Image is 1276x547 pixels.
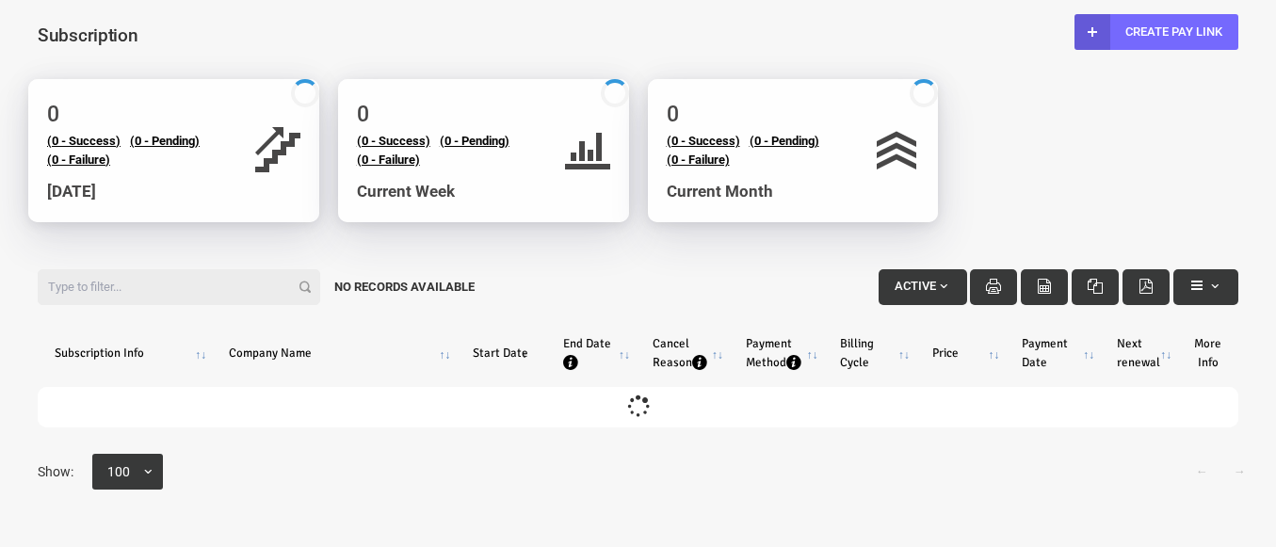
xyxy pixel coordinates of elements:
th: End Date : activate to sort column ascending [546,327,636,379]
span: Active [895,279,936,293]
span: Subscription [38,24,138,46]
a: Create Pay Link [1074,14,1238,50]
span: 100 [106,454,163,490]
th: Payment Date: activate to sort column ascending [1005,327,1100,379]
a: (0 - Pending) [750,134,819,148]
a: (0 - Success) [357,134,430,148]
a: (0 - Failure) [667,153,730,167]
a: → [1221,454,1257,490]
a: (0 - Pending) [130,134,200,148]
div: No records available [320,269,489,305]
h2: 0 [47,98,59,131]
button: Pdf [1123,269,1170,305]
button: Print [970,269,1017,305]
a: ← [1184,454,1219,490]
a: (0 - Success) [667,134,740,148]
h2: 0 [357,98,369,131]
span: Current Week [357,182,455,201]
th: Subscription Info: activate to sort column ascending [38,327,212,379]
a: (0 - Failure) [357,153,420,167]
th: Billing Cycle: activate to sort column ascending [823,327,914,379]
span: [DATE] [47,182,96,201]
span: Current Month [667,182,773,201]
th: Start Date: activate to sort column ascending [456,327,546,379]
button: Active [879,269,967,305]
th: More Info [1177,327,1238,379]
th: Company Name: activate to sort column ascending [212,327,456,379]
span: Show: [38,462,73,483]
th: Next renewal: activate to sort column ascending [1100,327,1177,379]
span: 100 [107,462,162,483]
button: CSV [1021,269,1068,305]
h2: 0 [667,98,679,131]
a: (0 - Pending) [440,134,509,148]
button: Excel [1072,269,1119,305]
a: (0 - Failure) [47,153,110,167]
th: Cancel Reason : activate to sort column ascending [636,327,729,379]
th: Price: activate to sort column ascending [915,327,1005,379]
th: Payment Method : activate to sort column ascending [729,327,824,379]
a: (0 - Success) [47,134,121,148]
